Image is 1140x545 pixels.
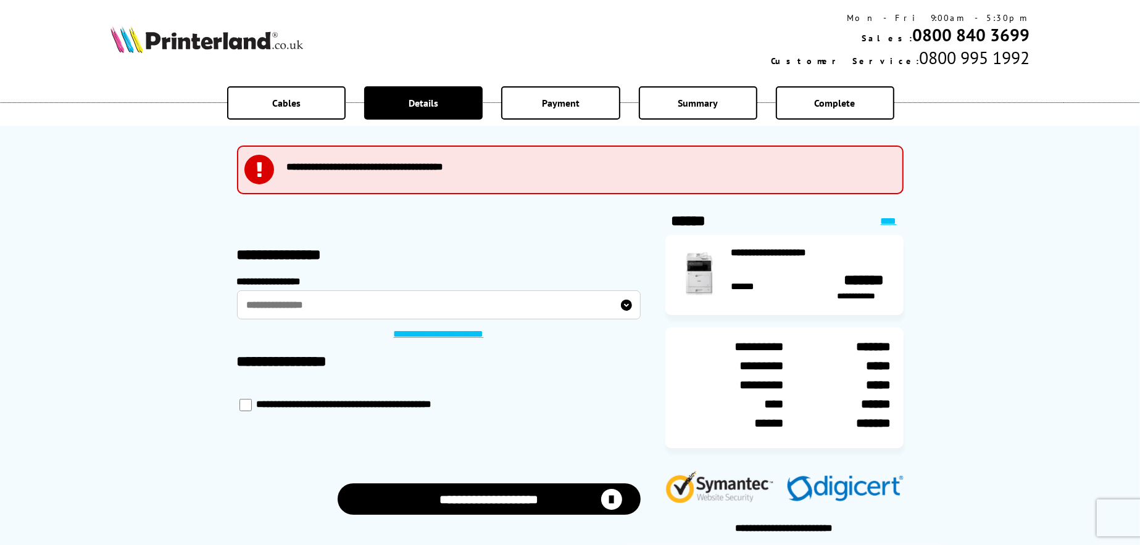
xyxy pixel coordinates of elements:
img: Printerland Logo [110,26,303,53]
span: Details [409,97,438,109]
span: Cables [272,97,301,109]
span: Customer Service: [771,55,919,67]
span: 0800 995 1992 [919,46,1030,69]
a: 0800 840 3699 [912,23,1030,46]
span: Complete [815,97,855,109]
span: Summary [678,97,718,109]
span: Payment [542,97,580,109]
div: Mon - Fri 9:00am - 5:30pm [771,12,1030,23]
span: Sales: [862,33,912,44]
